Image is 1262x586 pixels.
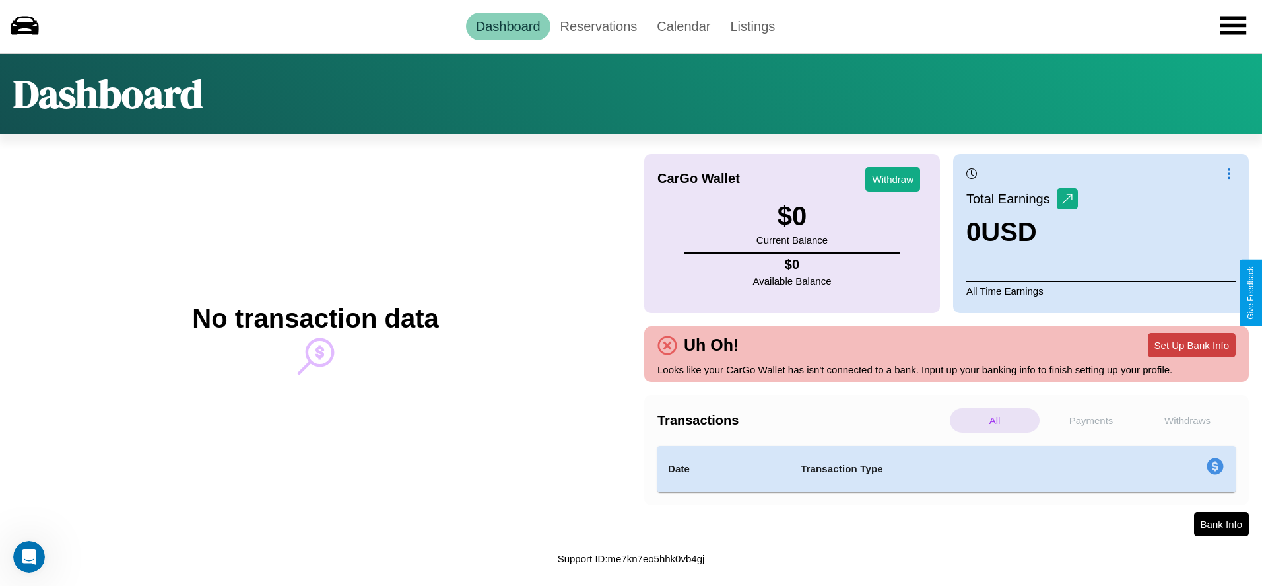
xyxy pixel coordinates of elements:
[1046,408,1136,433] p: Payments
[13,541,45,573] iframe: Intercom live chat
[1194,512,1249,536] button: Bank Info
[657,171,740,186] h4: CarGo Wallet
[966,217,1078,247] h3: 0 USD
[647,13,720,40] a: Calendar
[1143,408,1232,433] p: Withdraws
[801,461,1099,477] h4: Transaction Type
[657,361,1236,379] p: Looks like your CarGo Wallet has isn't connected to a bank. Input up your banking info to finish ...
[550,13,648,40] a: Reservations
[677,336,745,355] h4: Uh Oh!
[756,201,828,231] h3: $ 0
[1246,266,1255,320] div: Give Feedback
[657,446,1236,492] table: simple table
[753,257,832,272] h4: $ 0
[192,304,438,334] h2: No transaction data
[668,461,780,477] h4: Date
[756,231,828,249] p: Current Balance
[1148,333,1236,357] button: Set Up Bank Info
[657,413,946,428] h4: Transactions
[720,13,785,40] a: Listings
[966,187,1057,211] p: Total Earnings
[865,167,920,192] button: Withdraw
[753,272,832,290] p: Available Balance
[13,67,203,121] h1: Dashboard
[966,281,1236,300] p: All Time Earnings
[466,13,550,40] a: Dashboard
[950,408,1040,433] p: All
[558,550,705,568] p: Support ID: me7kn7eo5hhk0vb4gj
